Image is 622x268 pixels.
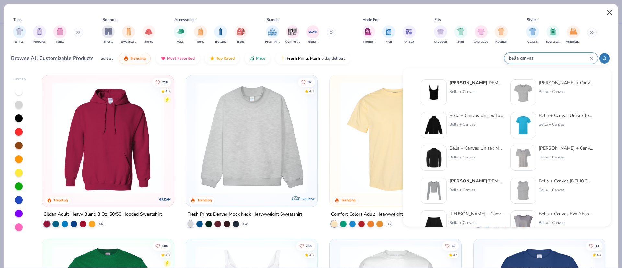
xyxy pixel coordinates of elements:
button: filter button [33,25,46,44]
div: filter for Slim [454,25,467,44]
span: Skirts [144,40,153,44]
img: a90f7c54-8796-4cb2-9d6e-4e9644cfe0fe [311,82,430,194]
div: Made For [363,17,379,23]
span: Totes [196,40,204,44]
div: Bottoms [102,17,117,23]
button: filter button [495,25,508,44]
button: filter button [382,25,395,44]
div: Bella + Canvas [449,122,504,127]
button: filter button [306,25,319,44]
span: Top Rated [216,56,235,61]
img: 52992e4f-a45f-431a-90ff-fda9c8197133 [513,181,533,201]
button: filter button [194,25,207,44]
img: Hats Image [177,28,184,35]
span: Cropped [434,40,447,44]
img: Athleisure Image [570,28,577,35]
div: [PERSON_NAME] + Canvas [DEMOGRAPHIC_DATA]' Slouchy T-Shirt [539,145,593,152]
img: aa15adeb-cc10-480b-b531-6e6e449d5067 [513,82,533,102]
div: filter for Men [382,25,395,44]
div: Bella + Canvas [539,187,593,193]
img: 029b8af0-80e6-406f-9fdc-fdf898547912 [336,82,455,194]
div: Bella + Canvas [449,187,504,193]
input: Try "T-Shirt" [508,54,589,62]
div: filter for Fresh Prints [265,25,280,44]
div: Bella + Canvas Unisex Mock Neck Long Sleeve Tee [449,145,504,152]
span: Unisex [404,40,414,44]
img: Sweatpants Image [125,28,132,35]
img: Bags Image [237,28,244,35]
button: filter button [285,25,300,44]
img: Women Image [365,28,372,35]
img: c768ab5a-8da2-4a2e-b8dd-29752a77a1e5 [513,213,533,233]
span: Bags [237,40,245,44]
button: Most Favorited [156,53,200,64]
span: Fresh Prints [265,40,280,44]
div: Bella + Canvas FWD Fashion Women's Festival Crop Tank [539,210,593,217]
div: Gildan Adult Heavy Blend 8 Oz. 50/50 Hooded Sweatshirt [43,210,162,218]
button: Top Rated [205,53,239,64]
div: Bella + Canvas [449,154,504,160]
img: Unisex Image [405,28,413,35]
span: 11 [595,244,599,247]
span: Athleisure [566,40,581,44]
div: filter for Gildan [306,25,319,44]
button: Like [153,241,171,250]
div: filter for Athleisure [566,25,581,44]
span: Regular [495,40,507,44]
span: 5 day delivery [321,55,345,62]
button: filter button [142,25,155,44]
span: + 60 [386,222,391,226]
img: 33c9bd9f-0a3a-4d0f-a7da-a689f9800d2b [424,148,444,168]
span: Shirts [15,40,24,44]
div: 4.4 [597,252,601,257]
img: most_fav.gif [161,56,166,61]
div: Bella + Canvas Unisex Total Zip Hoodie [449,112,504,119]
img: Men Image [385,28,392,35]
div: filter for Hoodies [33,25,46,44]
div: filter for Women [362,25,375,44]
button: Fresh Prints Flash5 day delivery [275,53,350,64]
span: + 37 [99,222,104,226]
span: Fresh Prints Flash [287,56,320,61]
img: b1a53f37-890a-4b9a-8962-a1b7c70e022e [424,115,444,135]
div: filter for Skirts [142,25,155,44]
img: Skirts Image [145,28,153,35]
div: filter for Bags [235,25,248,44]
div: filter for Oversized [474,25,488,44]
img: 66c9def3-396c-43f3-89a1-c921e7bc6e99 [513,148,533,168]
span: 235 [306,244,312,247]
div: Filter By [13,77,26,82]
span: 82 [308,80,312,84]
button: Like [153,77,171,87]
img: Totes Image [197,28,204,35]
img: trending.gif [123,56,129,61]
span: Comfort Colors [285,40,300,44]
img: Cropped Image [437,28,444,35]
img: Gildan logo [159,193,172,206]
button: filter button [13,25,26,44]
button: filter button [174,25,187,44]
button: filter button [121,25,136,44]
span: Shorts [103,40,113,44]
button: Like [298,77,315,87]
div: filter for Shirts [13,25,26,44]
span: Sportswear [546,40,560,44]
img: Gildan Image [308,27,318,37]
button: Like [442,241,459,250]
div: 4.8 [309,89,314,94]
div: [DEMOGRAPHIC_DATA]' Micro Ribbed Scoop Tank [449,79,504,86]
button: Like [296,241,315,250]
span: 108 [162,244,168,247]
div: Tops [13,17,22,23]
img: flash.gif [280,56,285,61]
div: filter for Cropped [434,25,447,44]
span: Slim [457,40,464,44]
div: filter for Regular [495,25,508,44]
button: filter button [265,25,280,44]
img: Slim Image [457,28,464,35]
img: 8af284bf-0d00-45ea-9003-ce4b9a3194ad [424,82,444,102]
div: Bella + Canvas [DEMOGRAPHIC_DATA]' Micro Ribbed Racerback Tank [539,178,593,184]
div: [PERSON_NAME] + Canvas [DEMOGRAPHIC_DATA]' Cutoff Sweat Short [449,210,504,217]
span: Tanks [56,40,64,44]
img: Shorts Image [105,28,112,35]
